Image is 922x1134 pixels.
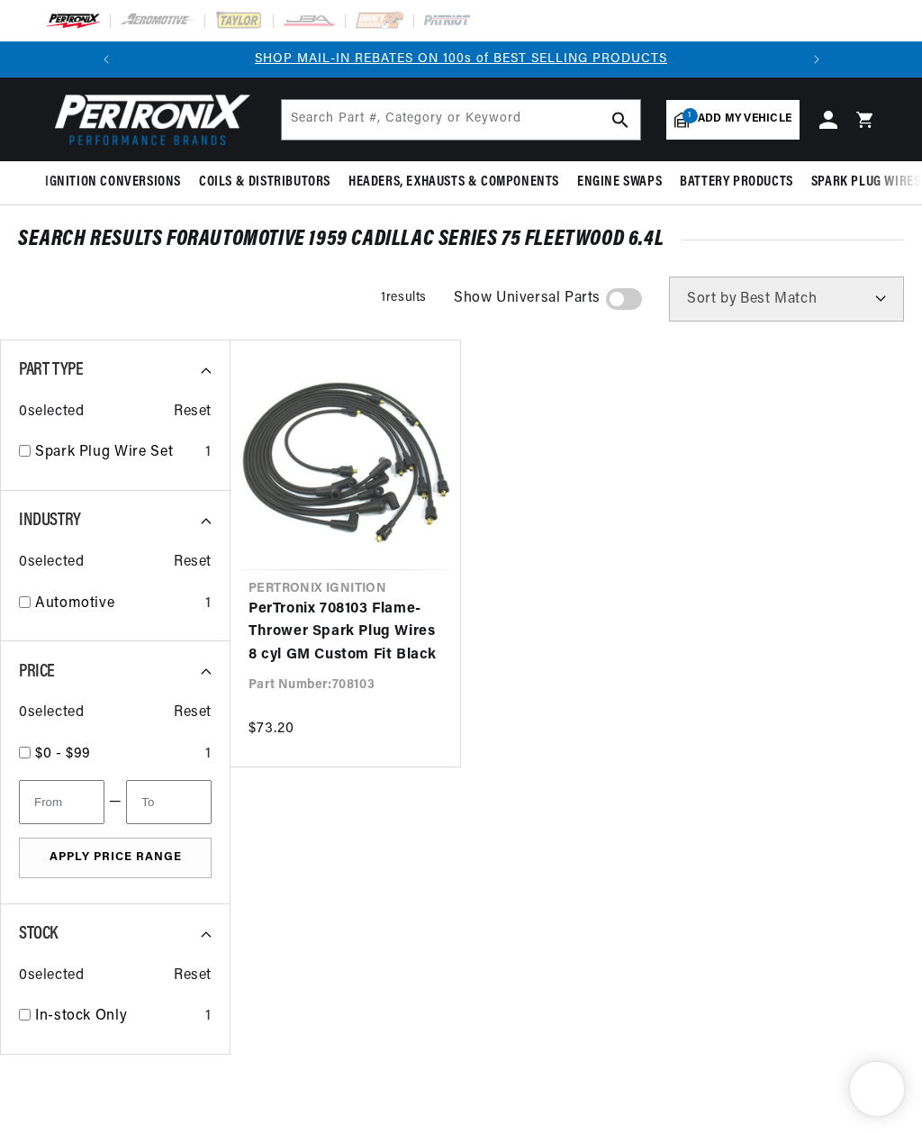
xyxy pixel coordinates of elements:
[19,780,104,824] input: From
[45,161,190,204] summary: Ignition Conversions
[682,108,698,123] span: 1
[19,702,84,725] span: 0 selected
[811,173,921,192] span: Spark Plug Wires
[174,551,212,575] span: Reset
[577,173,662,192] span: Engine Swaps
[348,173,559,192] span: Headers, Exhausts & Components
[45,88,252,150] img: Pertronix
[199,173,330,192] span: Coils & Distributors
[255,52,667,66] a: SHOP MAIL-IN REBATES ON 100s of BEST SELLING PRODUCTS
[205,441,212,465] div: 1
[19,401,84,424] span: 0 selected
[568,161,671,204] summary: Engine Swaps
[19,925,58,943] span: Stock
[19,361,83,379] span: Part Type
[19,838,212,878] button: Apply Price Range
[174,702,212,725] span: Reset
[666,100,800,140] a: 1Add my vehicle
[282,100,640,140] input: Search Part #, Category or Keyword
[601,100,640,140] button: search button
[190,161,339,204] summary: Coils & Distributors
[88,41,124,77] button: Translation missing: en.sections.announcements.previous_announcement
[249,598,442,667] a: PerTronix 708103 Flame-Thrower Spark Plug Wires 8 cyl GM Custom Fit Black
[205,743,212,767] div: 1
[669,277,904,322] select: Sort by
[19,965,84,988] span: 0 selected
[124,50,799,69] div: 1 of 2
[205,593,212,616] div: 1
[205,1005,212,1029] div: 1
[381,291,427,304] span: 1 results
[680,173,793,192] span: Battery Products
[174,965,212,988] span: Reset
[19,512,81,530] span: Industry
[18,231,904,249] div: SEARCH RESULTS FOR Automotive 1959 Cadillac Series 75 Fleetwood 6.4L
[799,41,835,77] button: Translation missing: en.sections.announcements.next_announcement
[19,663,55,681] span: Price
[339,161,568,204] summary: Headers, Exhausts & Components
[698,111,791,128] span: Add my vehicle
[19,551,84,575] span: 0 selected
[174,401,212,424] span: Reset
[35,747,91,761] span: $0 - $99
[687,292,737,306] span: Sort by
[35,593,198,616] a: Automotive
[124,50,799,69] div: Announcement
[109,791,122,814] span: —
[45,173,181,192] span: Ignition Conversions
[454,287,601,311] span: Show Universal Parts
[35,441,198,465] a: Spark Plug Wire Set
[126,780,212,824] input: To
[671,161,802,204] summary: Battery Products
[35,1005,198,1029] a: In-stock Only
